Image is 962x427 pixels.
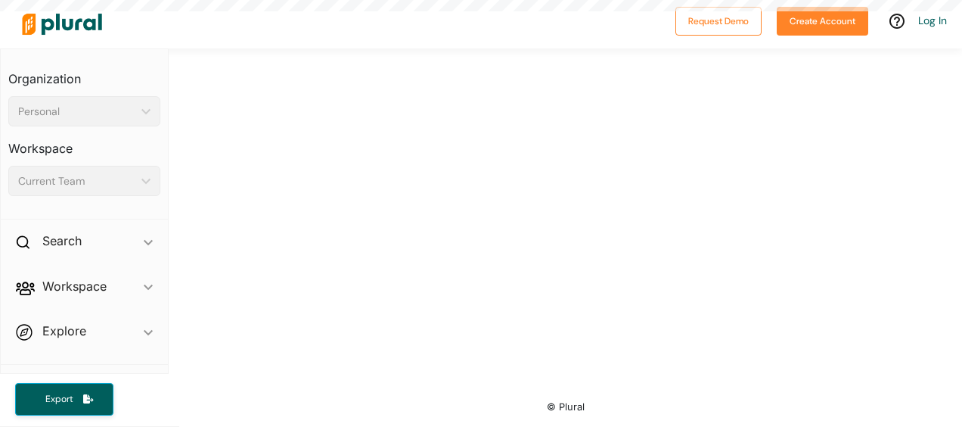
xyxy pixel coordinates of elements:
a: Log In [918,14,947,27]
h3: Workspace [8,126,160,160]
a: Create Account [777,12,868,28]
button: Request Demo [675,7,762,36]
span: Export [35,393,83,406]
h2: Search [42,232,82,249]
div: Current Team [18,173,135,189]
div: Personal [18,104,135,120]
h3: Organization [8,57,160,90]
button: Export [15,383,113,416]
small: © Plural [547,401,585,413]
button: Create Account [777,7,868,36]
a: Request Demo [675,12,762,28]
